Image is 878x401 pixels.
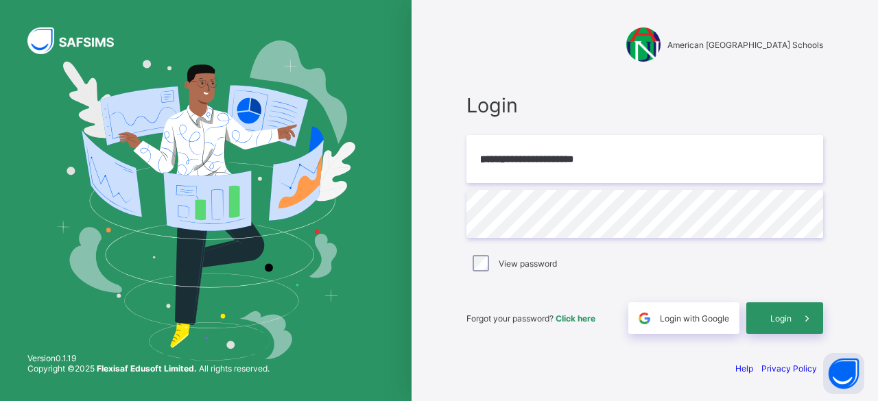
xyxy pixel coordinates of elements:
span: Login [466,93,823,117]
img: SAFSIMS Logo [27,27,130,54]
span: Forgot your password? [466,313,595,324]
span: Version 0.1.19 [27,353,270,363]
a: Click here [556,313,595,324]
img: google.396cfc9801f0270233282035f929180a.svg [637,311,652,326]
span: Login with Google [660,313,729,324]
span: Login [770,313,792,324]
span: Copyright © 2025 All rights reserved. [27,363,270,374]
a: Help [735,363,753,374]
img: Hero Image [56,40,355,361]
span: American [GEOGRAPHIC_DATA] Schools [667,40,823,50]
label: View password [499,258,557,269]
a: Privacy Policy [761,363,817,374]
button: Open asap [823,353,864,394]
strong: Flexisaf Edusoft Limited. [97,363,197,374]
